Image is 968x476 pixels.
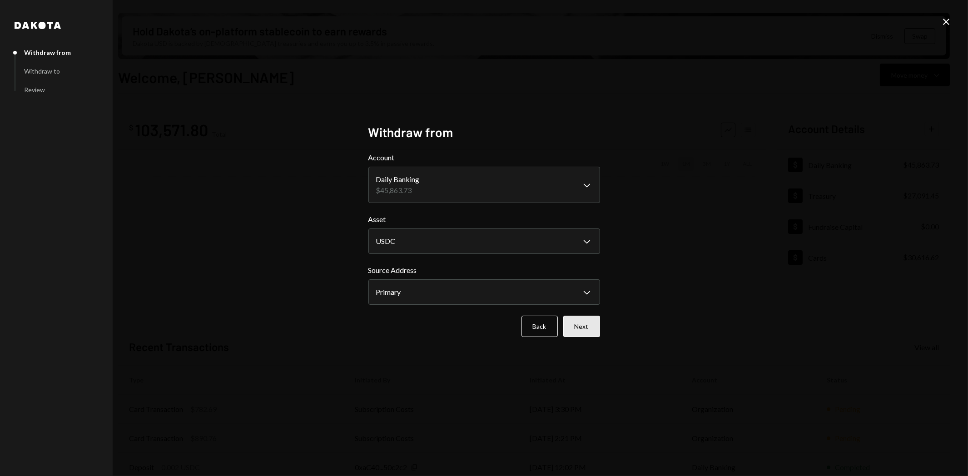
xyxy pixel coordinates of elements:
[521,316,558,337] button: Back
[368,279,600,305] button: Source Address
[24,86,45,94] div: Review
[368,167,600,203] button: Account
[368,124,600,141] h2: Withdraw from
[368,265,600,276] label: Source Address
[368,228,600,254] button: Asset
[368,214,600,225] label: Asset
[563,316,600,337] button: Next
[368,152,600,163] label: Account
[24,49,71,56] div: Withdraw from
[24,67,60,75] div: Withdraw to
